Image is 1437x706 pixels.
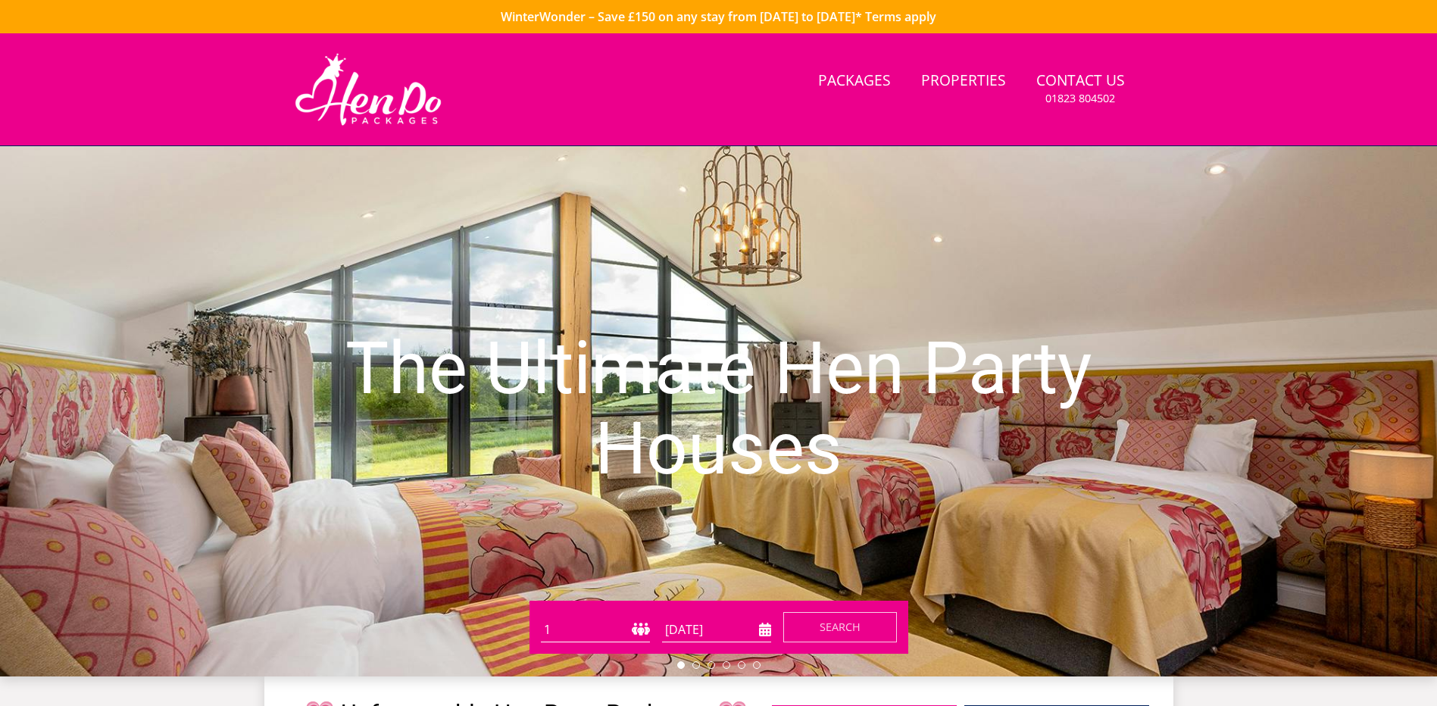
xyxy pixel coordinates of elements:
[915,64,1012,98] a: Properties
[662,617,771,642] input: Arrival Date
[1030,64,1131,114] a: Contact Us01823 804502
[1045,91,1115,106] small: 01823 804502
[289,52,448,127] img: Hen Do Packages
[812,64,897,98] a: Packages
[783,612,897,642] button: Search
[216,298,1222,519] h1: The Ultimate Hen Party Houses
[820,620,861,634] span: Search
